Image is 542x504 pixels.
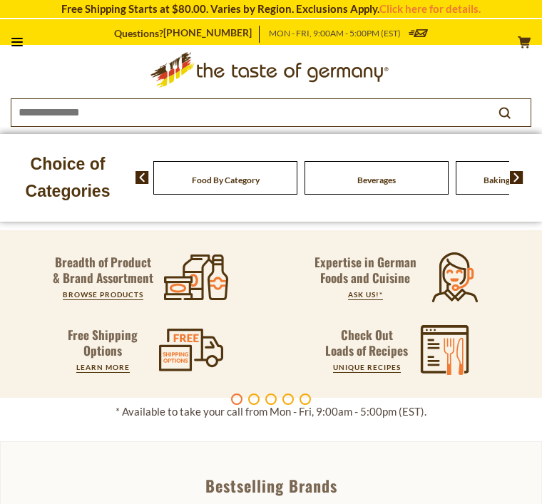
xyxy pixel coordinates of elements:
[51,254,155,286] p: Breadth of Product & Brand Assortment
[325,327,408,359] p: Check Out Loads of Recipes
[379,2,481,15] a: Click here for details.
[114,26,260,43] p: Questions?
[510,171,523,184] img: next arrow
[1,478,541,493] div: Bestselling Brands
[269,28,401,38] span: MON - FRI, 9:00AM - 5:00PM (EST)
[63,290,143,299] a: BROWSE PRODUCTS
[357,175,396,185] a: Beverages
[333,363,401,371] a: UNIQUE RECIPES
[56,327,150,359] p: Free Shipping Options
[314,254,416,286] p: Expertise in German Foods and Cuisine
[192,175,260,185] a: Food By Category
[348,290,383,299] a: ASK US!*
[76,363,130,371] a: LEARN MORE
[163,26,252,39] a: [PHONE_NUMBER]
[135,171,149,184] img: previous arrow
